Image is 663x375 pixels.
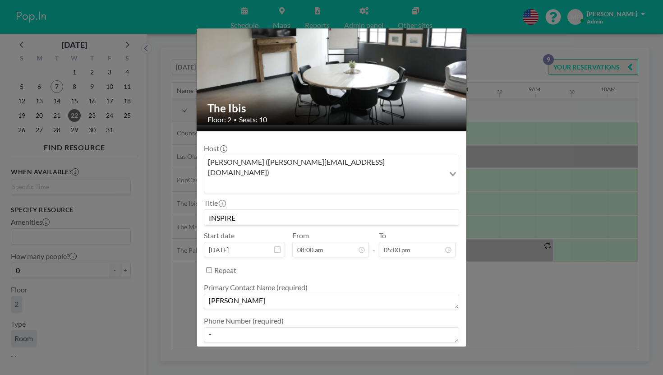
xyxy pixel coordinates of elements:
[234,116,237,123] span: •
[207,115,231,124] span: Floor: 2
[207,102,456,115] h2: The Ibis
[373,234,375,254] span: -
[204,210,459,225] input: Morgan's reservation
[204,144,226,153] label: Host
[292,231,309,240] label: From
[239,115,267,124] span: Seats: 10
[205,179,444,191] input: Search for option
[197,4,467,125] img: 537.png
[206,157,443,177] span: [PERSON_NAME] ([PERSON_NAME][EMAIL_ADDRESS][DOMAIN_NAME])
[204,231,235,240] label: Start date
[379,231,386,240] label: To
[204,155,459,193] div: Search for option
[214,266,236,275] label: Repeat
[204,199,225,208] label: Title
[204,316,284,325] label: Phone Number (required)
[204,283,308,292] label: Primary Contact Name (required)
